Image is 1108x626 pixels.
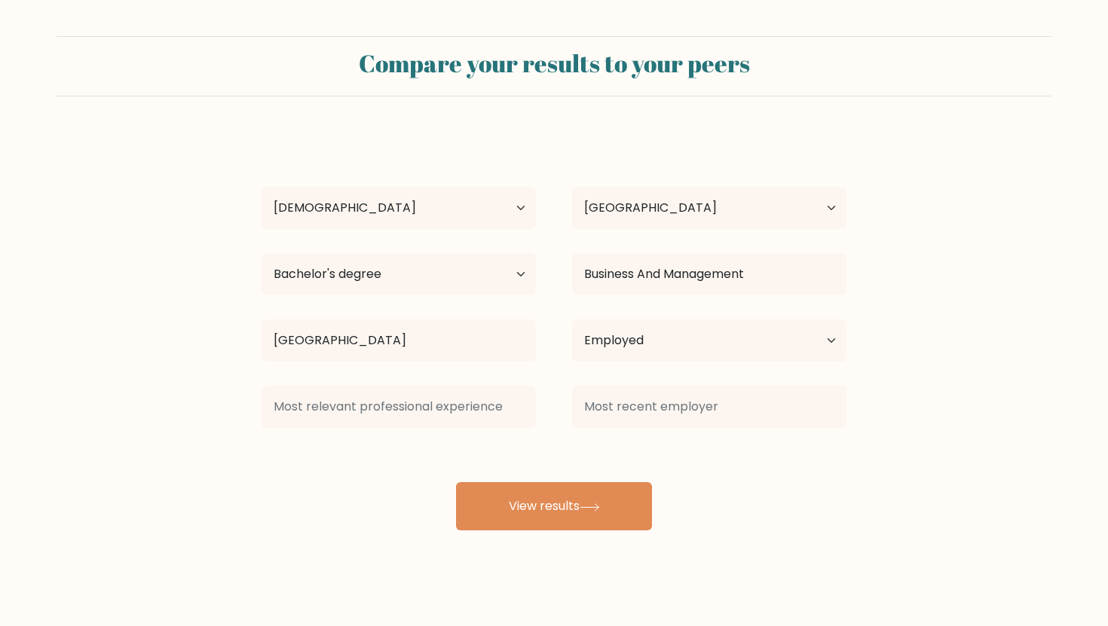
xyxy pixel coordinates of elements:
[262,319,536,362] input: Most relevant educational institution
[66,49,1042,78] h2: Compare your results to your peers
[262,386,536,428] input: Most relevant professional experience
[456,482,652,530] button: View results
[572,253,846,295] input: What did you study?
[572,386,846,428] input: Most recent employer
